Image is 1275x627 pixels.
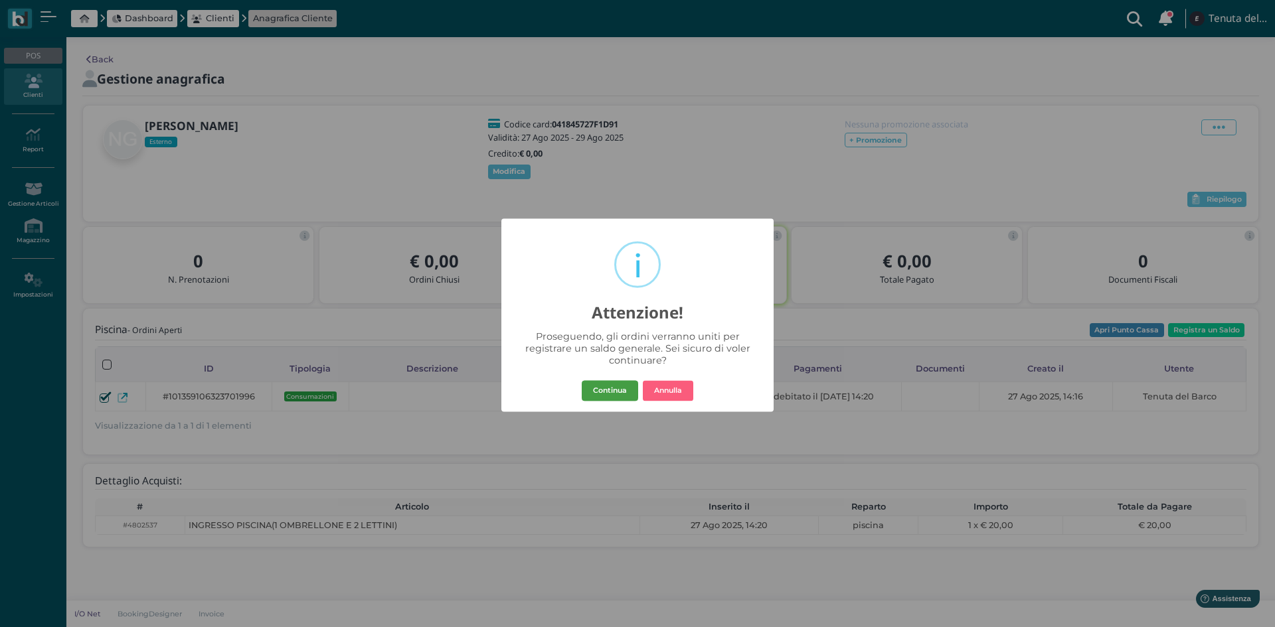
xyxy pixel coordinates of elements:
[517,331,758,367] div: Proseguendo, gli ordini verranno uniti per registrare un saldo generale. Sei sicuro di voler cont...
[634,245,642,287] div: i
[501,291,774,322] h2: Attenzione!
[39,11,88,21] span: Assistenza
[643,380,693,401] button: Annulla
[582,380,638,401] button: Continua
